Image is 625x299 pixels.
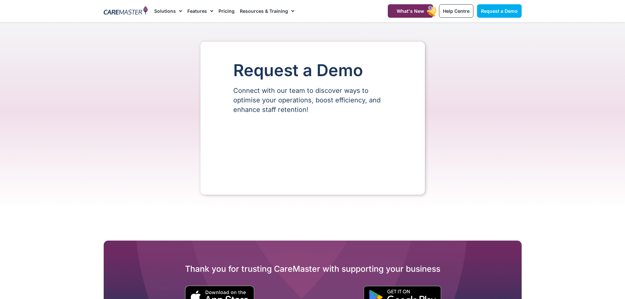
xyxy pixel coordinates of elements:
[233,126,392,175] iframe: Form 0
[481,8,518,14] span: Request a Demo
[388,4,433,18] a: What's New
[443,8,469,14] span: Help Centre
[477,4,522,18] a: Request a Demo
[104,6,148,16] img: CareMaster Logo
[233,86,392,115] p: Connect with our team to discover ways to optimise your operations, boost efficiency, and enhance...
[397,8,424,14] span: What's New
[233,61,392,79] h1: Request a Demo
[104,264,522,274] h2: Thank you for trusting CareMaster with supporting your business
[439,4,473,18] a: Help Centre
